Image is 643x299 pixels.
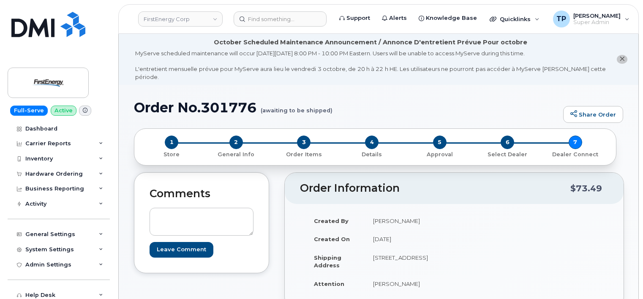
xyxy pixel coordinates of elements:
[300,182,570,194] h2: Order Information
[570,180,602,196] div: $73.49
[365,136,379,149] span: 4
[314,236,350,242] strong: Created On
[365,230,448,248] td: [DATE]
[150,188,253,200] h2: Comments
[297,136,311,149] span: 3
[135,49,606,81] div: MyServe scheduled maintenance will occur [DATE][DATE] 8:00 PM - 10:00 PM Eastern. Users will be u...
[261,100,332,113] small: (awaiting to be shipped)
[214,38,527,47] div: October Scheduled Maintenance Announcement / Annonce D'entretient Prévue Pour octobre
[150,242,213,258] input: Leave Comment
[314,217,349,224] strong: Created By
[273,151,335,158] p: Order Items
[141,149,202,158] a: 1 Store
[270,149,338,158] a: 3 Order Items
[433,136,447,149] span: 5
[501,136,514,149] span: 6
[314,280,344,287] strong: Attention
[314,254,341,269] strong: Shipping Address
[229,136,243,149] span: 2
[165,136,178,149] span: 1
[563,106,623,123] a: Share Order
[341,151,403,158] p: Details
[338,149,406,158] a: 4 Details
[365,212,448,230] td: [PERSON_NAME]
[365,248,448,275] td: [STREET_ADDRESS]
[406,149,474,158] a: 5 Approval
[474,149,542,158] a: 6 Select Dealer
[409,151,470,158] p: Approval
[202,149,270,158] a: 2 General Info
[206,151,267,158] p: General Info
[144,151,199,158] p: Store
[134,100,559,115] h1: Order No.301776
[365,275,448,293] td: [PERSON_NAME]
[617,55,627,64] button: close notification
[477,151,538,158] p: Select Dealer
